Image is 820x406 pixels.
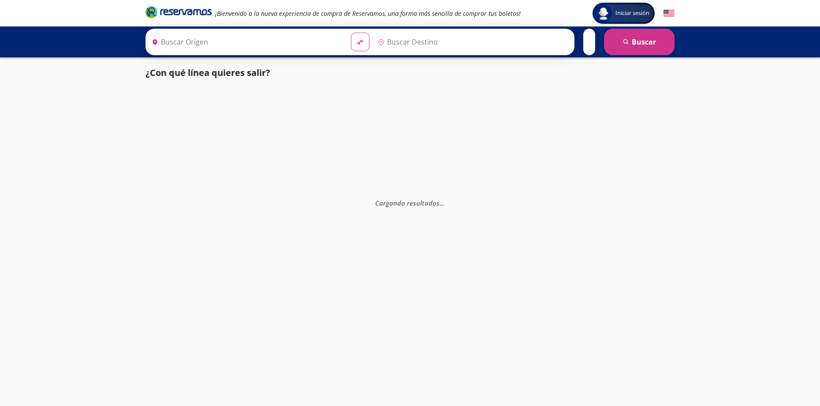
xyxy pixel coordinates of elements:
span: Iniciar sesión [612,9,653,18]
input: Buscar Origen [148,31,344,53]
a: Brand Logo [145,5,212,21]
button: Buscar [604,29,675,55]
span: . [443,199,445,207]
input: Buscar Destino [374,31,570,53]
p: ¿Con qué línea quieres salir? [145,66,270,79]
em: ¡Bienvenido a la nueva experiencia de compra de Reservamos, una forma más sencilla de comprar tus... [215,9,521,18]
button: English [663,8,675,19]
span: . [440,199,441,207]
span: . [441,199,443,207]
i: Brand Logo [145,5,212,19]
em: Cargando resultados [375,199,445,207]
